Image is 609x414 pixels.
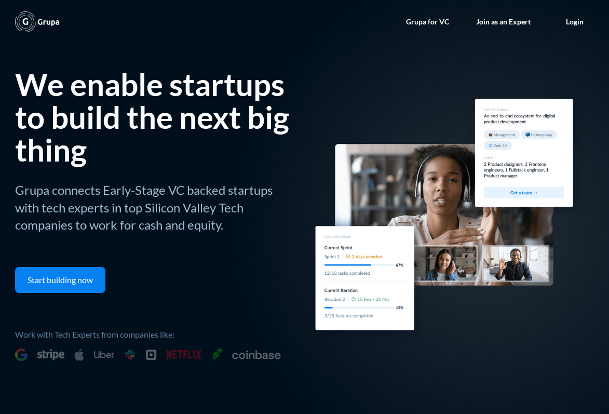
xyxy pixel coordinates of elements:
[396,6,459,37] a: Grupa for VC
[15,11,60,32] a: home
[15,326,293,340] p: Work with Tech Experts from companies like:
[556,6,594,37] a: Login
[466,6,541,37] a: Join as an Expert
[15,267,105,293] a: Start building now
[15,65,289,168] h1: We enable startups to build the next big thing
[15,179,293,234] p: Grupa connects Early-Stage VC backed startups with tech experts in top Silicon Valley Tech compan...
